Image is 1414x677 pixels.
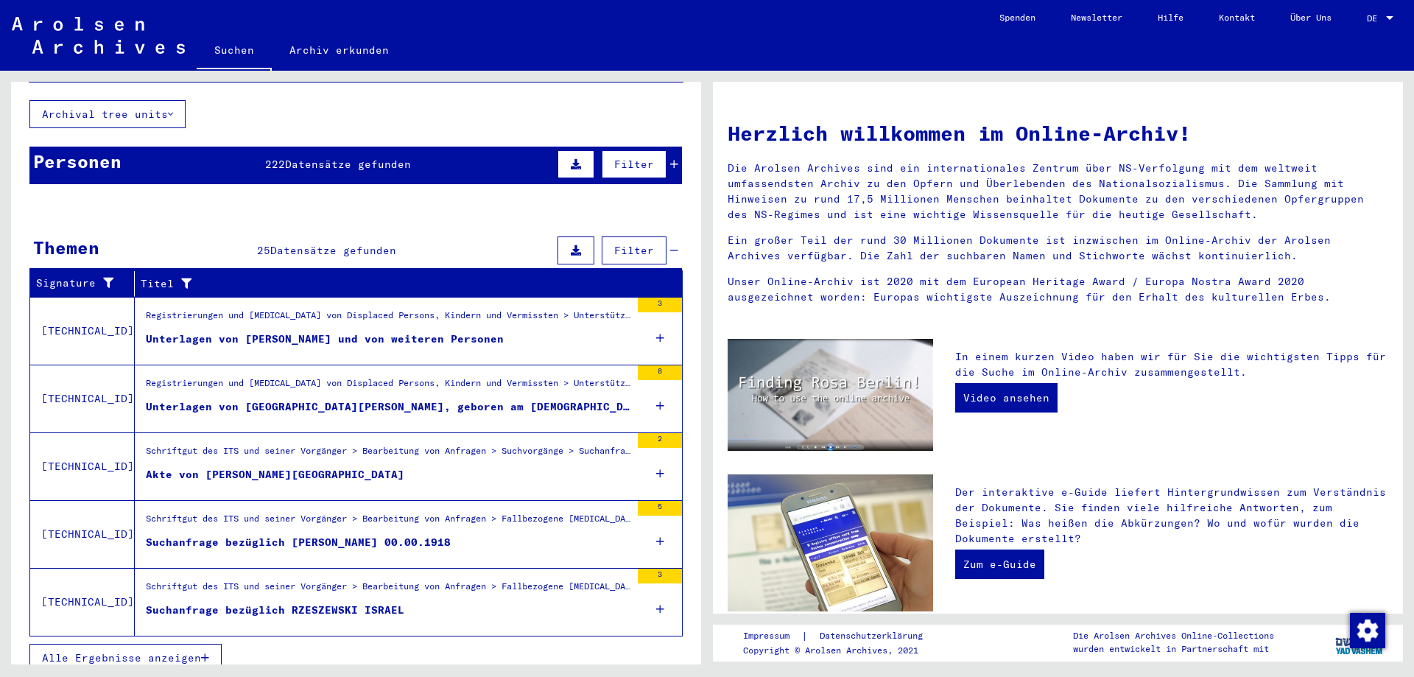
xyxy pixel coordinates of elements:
[955,383,1058,413] a: Video ansehen
[743,644,940,657] p: Copyright © Arolsen Archives, 2021
[33,148,122,175] div: Personen
[1349,612,1385,648] div: Zustimmung ändern
[638,501,682,516] div: 5
[141,272,664,295] div: Titel
[146,580,630,600] div: Schriftgut des ITS und seiner Vorgänger > Bearbeitung von Anfragen > Fallbezogene [MEDICAL_DATA] ...
[197,32,272,71] a: Suchen
[1350,613,1385,648] img: Zustimmung ändern
[743,628,801,644] a: Impressum
[36,276,116,291] div: Signature
[30,432,135,500] td: [TECHNICAL_ID]
[728,233,1388,264] p: Ein großer Teil der rund 30 Millionen Dokumente ist inzwischen im Online-Archiv der Arolsen Archi...
[602,236,666,264] button: Filter
[1073,629,1274,642] p: Die Arolsen Archives Online-Collections
[743,628,940,644] div: |
[1367,13,1383,24] span: DE
[29,644,222,672] button: Alle Ergebnisse anzeigen
[614,158,654,171] span: Filter
[30,568,135,636] td: [TECHNICAL_ID]
[146,376,630,397] div: Registrierungen und [MEDICAL_DATA] von Displaced Persons, Kindern und Vermissten > Unterstützungs...
[602,150,666,178] button: Filter
[265,158,285,171] span: 222
[1332,624,1387,661] img: yv_logo.png
[146,332,504,347] div: Unterlagen von [PERSON_NAME] und von weiteren Personen
[955,485,1388,547] p: Der interaktive e-Guide liefert Hintergrundwissen zum Verständnis der Dokumente. Sie finden viele...
[728,161,1388,222] p: Die Arolsen Archives sind ein internationales Zentrum über NS-Verfolgung mit dem weltweit umfasse...
[146,444,630,465] div: Schriftgut des ITS und seiner Vorgänger > Bearbeitung von Anfragen > Suchvorgänge > Suchanfragen ...
[955,349,1388,380] p: In einem kurzen Video haben wir für Sie die wichtigsten Tipps für die Suche im Online-Archiv zusa...
[728,474,933,611] img: eguide.jpg
[146,512,630,533] div: Schriftgut des ITS und seiner Vorgänger > Bearbeitung von Anfragen > Fallbezogene [MEDICAL_DATA] ...
[1073,642,1274,656] p: wurden entwickelt in Partnerschaft mit
[272,32,407,68] a: Archiv erkunden
[728,339,933,451] img: video.jpg
[808,628,940,644] a: Datenschutzerklärung
[141,276,646,292] div: Titel
[146,467,404,483] div: Akte von [PERSON_NAME][GEOGRAPHIC_DATA]
[146,535,451,550] div: Suchanfrage bezüglich [PERSON_NAME] 00.00.1918
[146,309,630,329] div: Registrierungen und [MEDICAL_DATA] von Displaced Persons, Kindern und Vermissten > Unterstützungs...
[146,603,404,618] div: Suchanfrage bezüglich RZESZEWSKI ISRAEL
[30,500,135,568] td: [TECHNICAL_ID]
[146,399,630,415] div: Unterlagen von [GEOGRAPHIC_DATA][PERSON_NAME], geboren am [DEMOGRAPHIC_DATA], geboren in [GEOGRAP...
[728,274,1388,305] p: Unser Online-Archiv ist 2020 mit dem European Heritage Award / Europa Nostra Award 2020 ausgezeic...
[285,158,411,171] span: Datensätze gefunden
[42,651,201,664] span: Alle Ergebnisse anzeigen
[638,569,682,583] div: 3
[29,100,186,128] button: Archival tree units
[614,244,654,257] span: Filter
[728,118,1388,149] h1: Herzlich willkommen im Online-Archiv!
[36,272,134,295] div: Signature
[955,550,1044,579] a: Zum e-Guide
[12,17,185,54] img: Arolsen_neg.svg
